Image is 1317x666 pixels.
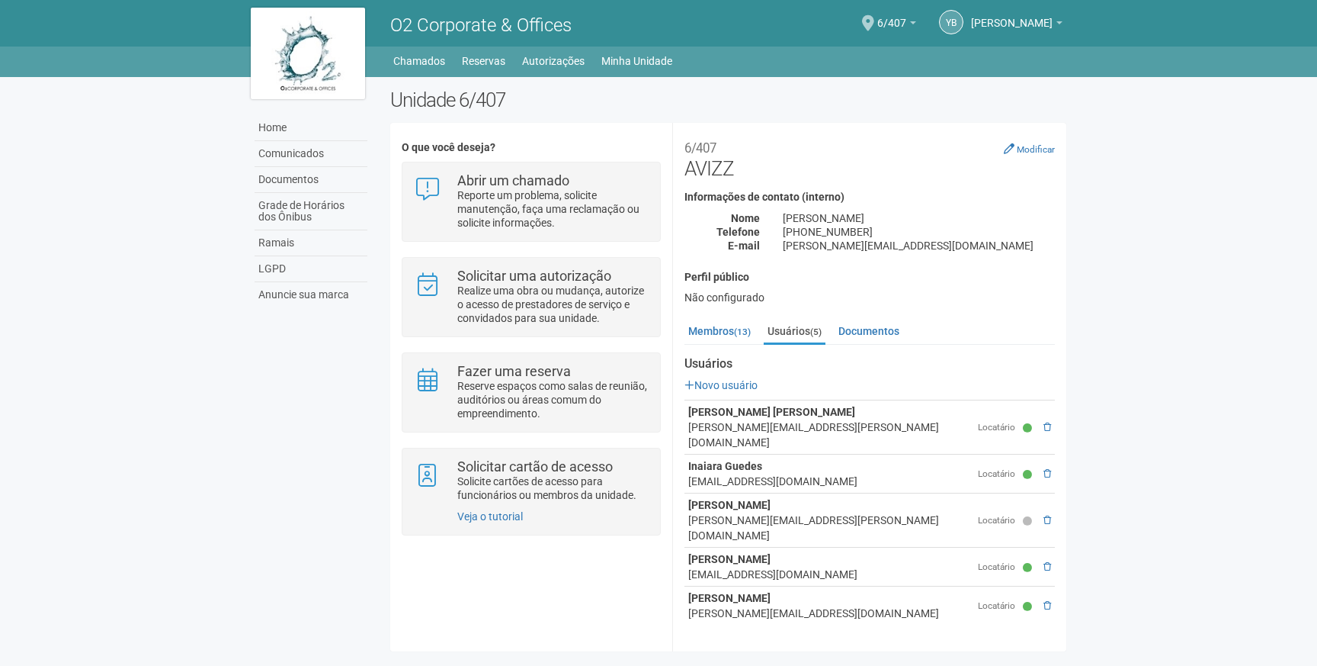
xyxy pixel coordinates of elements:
[684,291,1055,304] div: Não configurado
[457,268,611,284] strong: Solicitar uma autorização
[255,256,367,282] a: LGPD
[688,474,970,489] div: [EMAIL_ADDRESS][DOMAIN_NAME]
[1023,422,1036,435] small: Ativo
[688,499,771,511] strong: [PERSON_NAME]
[716,226,760,238] strong: Telefone
[835,320,903,343] a: Documentos
[684,134,1055,180] h2: AVIZZ
[688,567,970,582] div: [EMAIL_ADDRESS][DOMAIN_NAME]
[457,188,649,230] p: Reporte um problema, solicite manutenção, faça uma reclamação ou solicite informações.
[1004,143,1055,155] a: Modificar
[457,363,571,379] strong: Fazer uma reserva
[414,460,648,502] a: Solicitar cartão de acesso Solicite cartões de acesso para funcionários ou membros da unidade.
[974,494,1019,548] td: Locatário
[402,142,660,153] h4: O que você deseja?
[771,239,1066,253] div: [PERSON_NAME][EMAIL_ADDRESS][DOMAIN_NAME]
[255,282,367,307] a: Anuncie sua marca
[684,191,1055,203] h4: Informações de contato (interno)
[457,284,649,325] p: Realize uma obra ou mudança, autorize o acesso de prestadores de serviço e convidados para sua un...
[255,167,367,193] a: Documentos
[688,592,771,604] strong: [PERSON_NAME]
[877,2,906,29] span: 6/407
[684,357,1055,371] strong: Usuários
[1023,468,1036,481] small: Ativo
[414,174,648,230] a: Abrir um chamado Reporte um problema, solicite manutenção, faça uma reclamação ou solicite inform...
[251,8,365,99] img: logo.jpg
[971,2,1053,29] span: Yuri Barbosa
[1017,144,1055,155] small: Modificar
[688,460,762,472] strong: Inaiara Guedes
[255,193,367,230] a: Grade de Horários dos Ônibus
[684,320,755,343] a: Membros(13)
[684,272,1055,283] h4: Perfil público
[601,50,672,72] a: Minha Unidade
[971,19,1062,31] a: [PERSON_NAME]
[390,14,572,36] span: O2 Corporate & Offices
[1023,600,1036,613] small: Ativo
[684,379,758,391] a: Novo usuário
[390,88,1066,111] h2: Unidade 6/407
[255,115,367,141] a: Home
[1023,561,1036,574] small: Ativo
[457,172,569,188] strong: Abrir um chamado
[734,327,751,337] small: (13)
[731,212,760,224] strong: Nome
[688,420,970,450] div: [PERSON_NAME][EMAIL_ADDRESS][PERSON_NAME][DOMAIN_NAME]
[414,269,648,325] a: Solicitar uma autorização Realize uma obra ou mudança, autorize o acesso de prestadores de serviç...
[255,141,367,167] a: Comunicados
[728,240,760,252] strong: E-mail
[462,50,505,72] a: Reservas
[810,327,822,337] small: (5)
[877,19,916,31] a: 6/407
[939,10,963,34] a: YB
[1023,515,1036,528] small: Pendente
[255,230,367,256] a: Ramais
[688,406,855,418] strong: [PERSON_NAME] [PERSON_NAME]
[393,50,445,72] a: Chamados
[974,455,1019,494] td: Locatário
[974,401,1019,455] td: Locatário
[974,587,1019,626] td: Locatário
[764,320,825,345] a: Usuários(5)
[688,553,771,565] strong: [PERSON_NAME]
[522,50,585,72] a: Autorizações
[457,510,523,523] a: Veja o tutorial
[688,606,970,621] div: [PERSON_NAME][EMAIL_ADDRESS][DOMAIN_NAME]
[974,548,1019,587] td: Locatário
[771,211,1066,225] div: [PERSON_NAME]
[457,458,613,475] strong: Solicitar cartão de acesso
[684,140,716,156] small: 6/407
[771,225,1066,239] div: [PHONE_NUMBER]
[414,365,648,420] a: Fazer uma reserva Reserve espaços como salas de reunião, auditórios ou áreas comum do empreendime...
[688,513,970,543] div: [PERSON_NAME][EMAIL_ADDRESS][PERSON_NAME][DOMAIN_NAME]
[457,379,649,420] p: Reserve espaços como salas de reunião, auditórios ou áreas comum do empreendimento.
[457,475,649,502] p: Solicite cartões de acesso para funcionários ou membros da unidade.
